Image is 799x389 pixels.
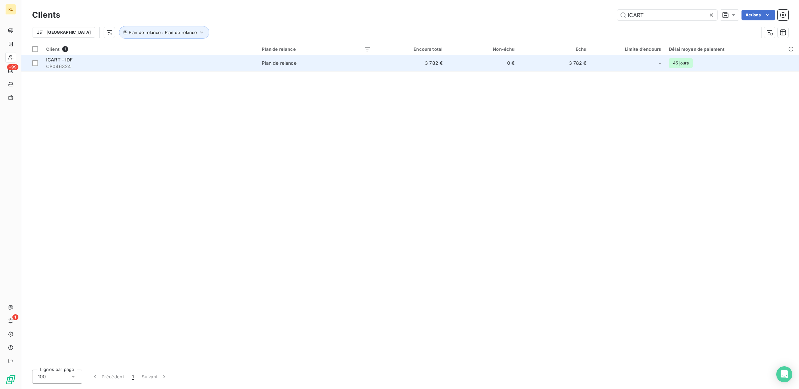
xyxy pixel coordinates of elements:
[7,64,18,70] span: +99
[447,55,519,71] td: 0 €
[38,373,46,380] span: 100
[776,366,792,382] div: Open Intercom Messenger
[12,314,18,320] span: 1
[46,46,60,52] span: Client
[523,46,586,52] div: Échu
[262,46,371,52] div: Plan de relance
[119,26,209,39] button: Plan de relance : Plan de relance
[32,27,95,38] button: [GEOGRAPHIC_DATA]
[5,4,16,15] div: RL
[669,58,693,68] span: 45 jours
[595,46,661,52] div: Limite d’encours
[5,374,16,385] img: Logo LeanPay
[379,46,443,52] div: Encours total
[138,370,172,384] button: Suivant
[519,55,590,71] td: 3 782 €
[659,60,661,66] span: -
[62,46,68,52] span: 1
[132,373,134,380] span: 1
[451,46,515,52] div: Non-échu
[129,30,197,35] span: Plan de relance : Plan de relance
[46,63,254,70] span: CP046324
[669,46,795,52] div: Délai moyen de paiement
[46,57,73,62] span: ICART - IDF
[88,370,128,384] button: Précédent
[375,55,447,71] td: 3 782 €
[617,10,717,20] input: Rechercher
[262,60,296,66] div: Plan de relance
[32,9,60,21] h3: Clients
[741,10,775,20] button: Actions
[128,370,138,384] button: 1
